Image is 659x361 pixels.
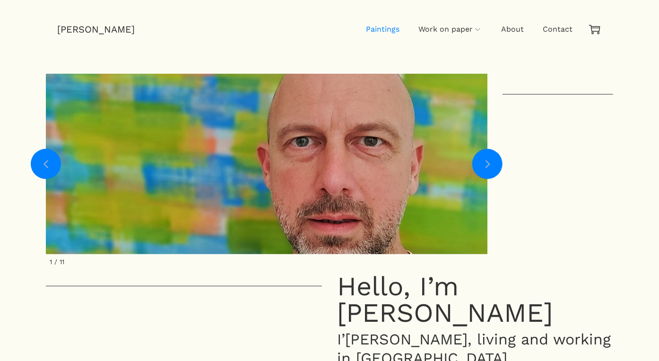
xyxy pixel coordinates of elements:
li: 1 / 11 [46,74,487,254]
a: Work on paper [418,15,482,43]
a: About [501,15,524,43]
h2: Hello, I’m [PERSON_NAME] [337,273,613,326]
nav: Primary navigation [135,15,582,43]
span: Contact [543,25,572,34]
span: About [501,25,524,34]
div: 1 / 11 [50,258,484,266]
span: Paintings [366,25,399,34]
a: Contact [543,15,572,43]
a: Paintings [366,15,399,43]
span: Work on paper [418,25,473,34]
a: Next slide [472,149,503,179]
a: [PERSON_NAME] [57,24,135,35]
